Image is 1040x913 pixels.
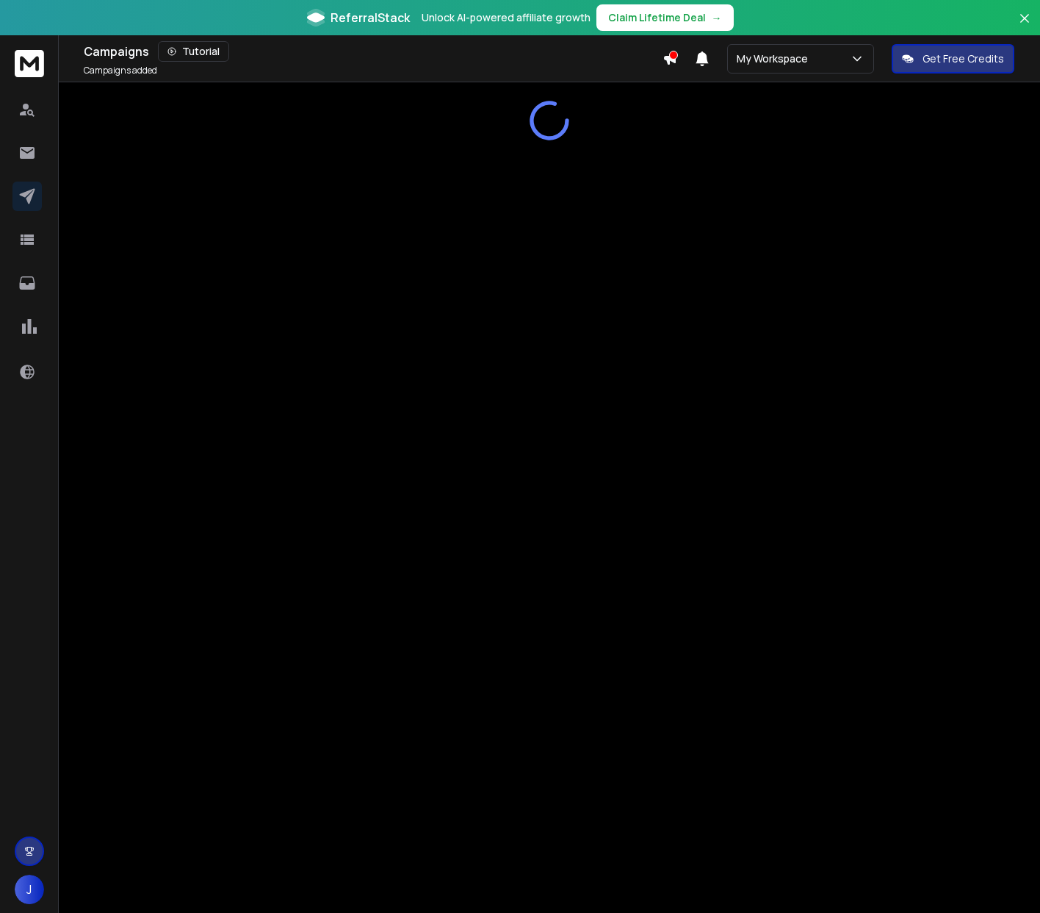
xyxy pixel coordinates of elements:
button: Tutorial [158,41,229,62]
div: Campaigns [84,41,662,62]
span: → [712,10,722,25]
button: Get Free Credits [892,44,1014,74]
button: Claim Lifetime Deal→ [596,4,734,31]
p: My Workspace [737,51,814,66]
button: Close banner [1015,9,1034,44]
p: Unlock AI-powered affiliate growth [422,10,591,25]
span: ReferralStack [331,9,410,26]
button: J [15,875,44,904]
p: Get Free Credits [922,51,1004,66]
p: Campaigns added [84,65,157,76]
